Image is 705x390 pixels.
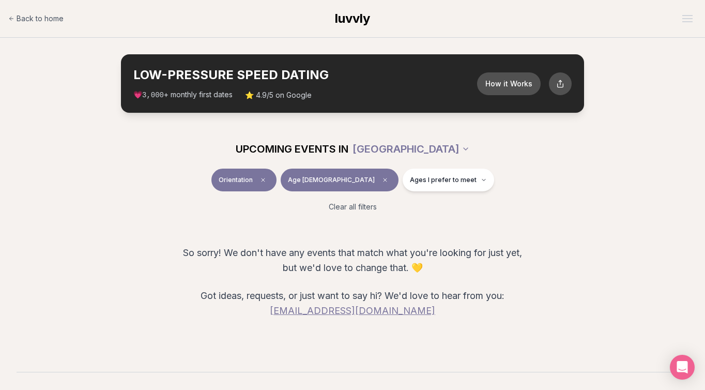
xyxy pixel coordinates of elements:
[257,174,269,186] span: Clear event type filter
[335,10,370,27] a: luvvly
[352,138,470,160] button: [GEOGRAPHIC_DATA]
[179,288,526,319] p: Got ideas, requests, or just want to say hi? We'd love to hear from you:
[335,11,370,26] span: luvvly
[245,90,312,100] span: ⭐ 4.9/5 on Google
[288,176,375,184] span: Age [DEMOGRAPHIC_DATA]
[678,11,697,26] button: Open menu
[133,89,233,100] span: 💗 + monthly first dates
[133,67,477,83] h2: LOW-PRESSURE SPEED DATING
[403,169,494,191] button: Ages I prefer to meet
[410,176,477,184] span: Ages I prefer to meet
[17,13,64,24] span: Back to home
[477,72,541,95] button: How it Works
[323,196,383,218] button: Clear all filters
[670,355,695,380] div: Open Intercom Messenger
[211,169,277,191] button: OrientationClear event type filter
[219,176,253,184] span: Orientation
[142,91,164,99] span: 3,000
[179,245,526,276] p: So sorry! We don't have any events that match what you're looking for just yet, but we'd love to ...
[270,305,435,316] a: [EMAIL_ADDRESS][DOMAIN_NAME]
[8,8,64,29] a: Back to home
[236,142,348,156] span: UPCOMING EVENTS IN
[379,174,391,186] span: Clear age
[281,169,399,191] button: Age [DEMOGRAPHIC_DATA]Clear age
